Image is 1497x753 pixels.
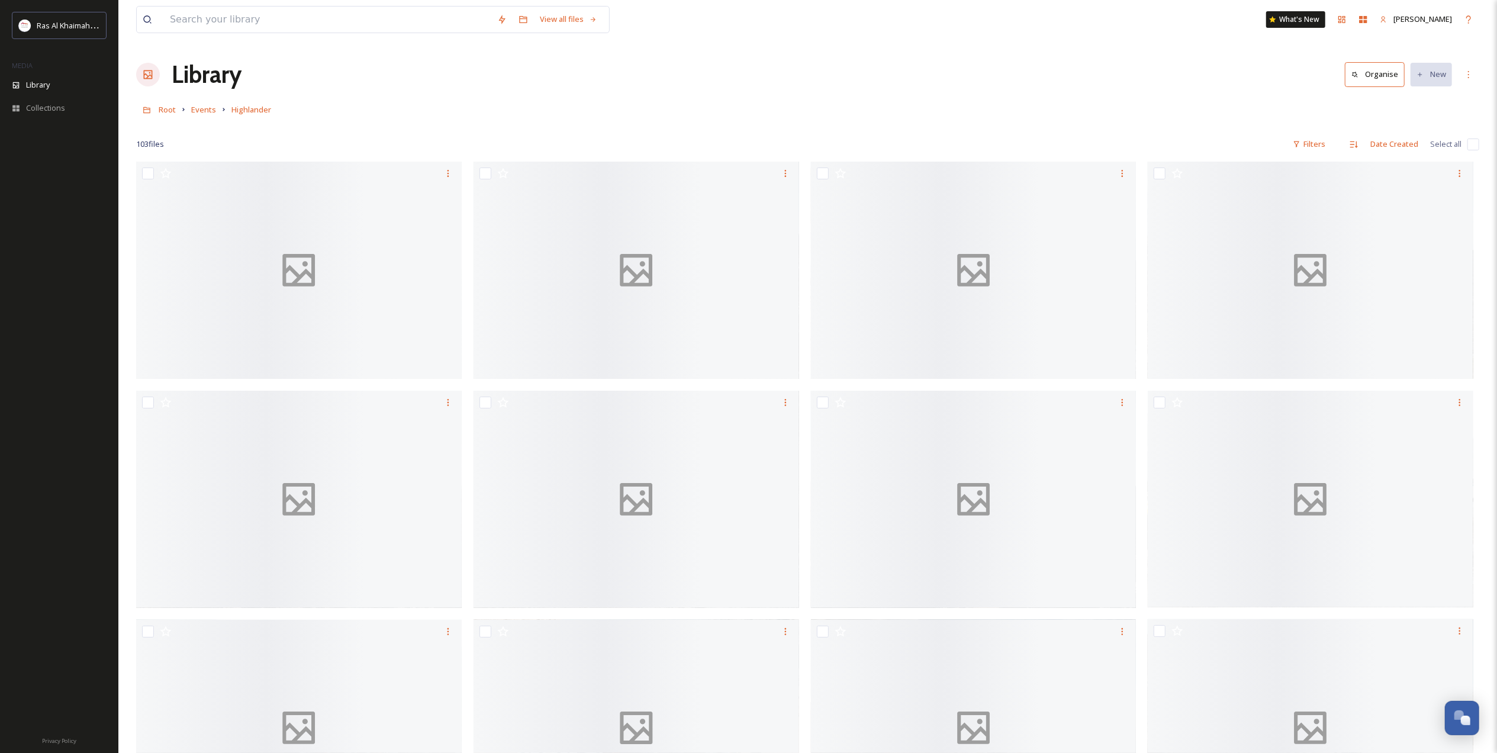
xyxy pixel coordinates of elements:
[534,8,603,31] a: View all files
[191,104,216,115] span: Events
[231,104,271,115] span: Highlander
[1374,8,1458,31] a: [PERSON_NAME]
[1345,62,1405,86] button: Organise
[37,20,204,31] span: Ras Al Khaimah Tourism Development Authority
[42,737,76,745] span: Privacy Policy
[26,79,50,91] span: Library
[1411,63,1452,86] button: New
[1393,14,1452,24] span: [PERSON_NAME]
[231,102,271,117] a: Highlander
[1287,133,1331,156] div: Filters
[164,7,491,33] input: Search your library
[136,139,164,150] span: 103 file s
[12,61,33,70] span: MEDIA
[191,102,216,117] a: Events
[1364,133,1424,156] div: Date Created
[1266,11,1325,28] a: What's New
[172,57,242,92] a: Library
[159,104,176,115] span: Root
[1445,701,1479,735] button: Open Chat
[26,102,65,114] span: Collections
[159,102,176,117] a: Root
[42,733,76,747] a: Privacy Policy
[1430,139,1461,150] span: Select all
[19,20,31,31] img: Logo_RAKTDA_RGB-01.png
[1345,62,1411,86] a: Organise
